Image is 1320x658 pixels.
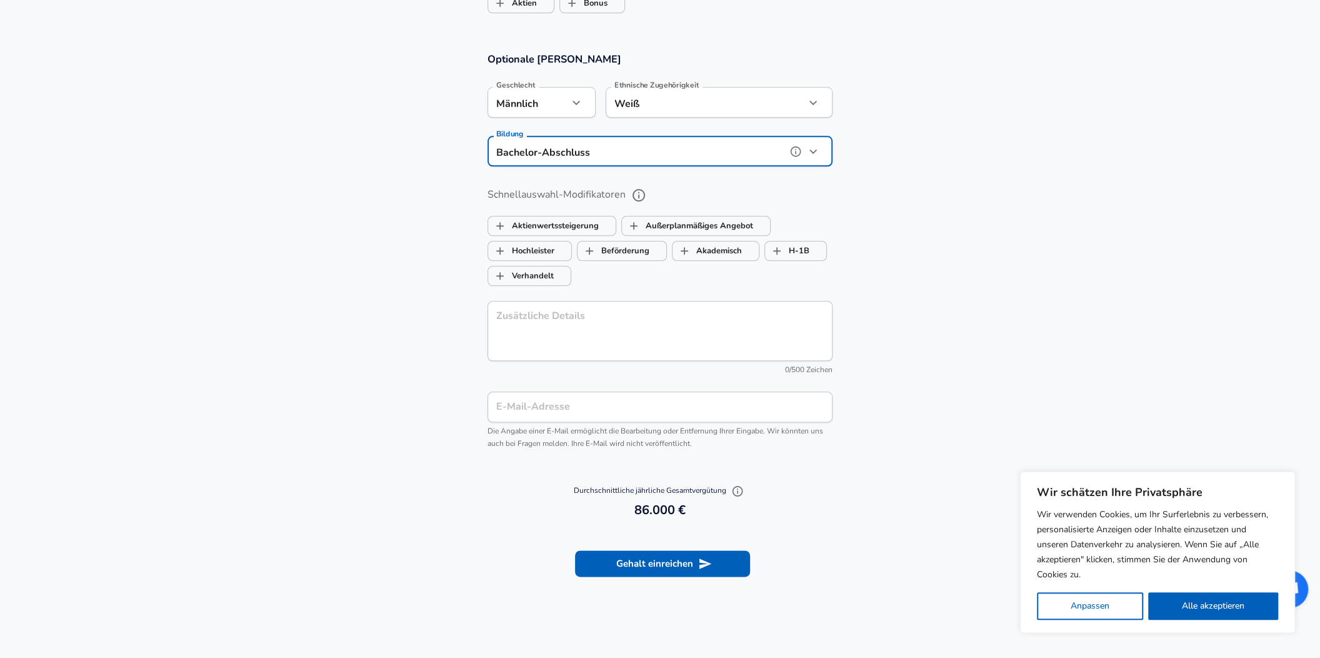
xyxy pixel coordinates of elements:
button: Außerplanmäßiges AngebotAußerplanmäßiges Angebot [621,216,771,236]
p: Wir verwenden Cookies, um Ihr Surferlebnis zu verbessern, personalisierte Anzeigen oder Inhalte e... [1037,507,1278,582]
button: Gesamtvergütung erklären [728,482,747,500]
p: Wir schätzen Ihre Privatsphäre [1037,485,1278,500]
h3: Optionale [PERSON_NAME] [487,52,832,66]
input: team@levels.fyi [487,392,832,422]
span: Verhandelt [488,264,512,288]
button: H-1BH-1B [764,241,827,261]
label: Beförderung [577,239,649,263]
div: 0/500 Zeichen [487,364,832,377]
button: Alle akzeptieren [1148,592,1278,620]
div: Wir schätzen Ihre Privatsphäre [1020,472,1295,633]
div: Bachelor-Abschluss [487,136,786,166]
button: HochleisterHochleister [487,241,572,261]
label: Ethnische Zugehörigkeit [614,81,699,89]
button: VerhandeltVerhandelt [487,266,571,286]
span: Aktienwertssteigerung [488,214,512,238]
div: Weiß [606,87,786,118]
label: Schnellauswahl-Modifikatoren [487,185,832,206]
button: help [786,142,805,161]
label: Verhandelt [488,264,554,288]
h6: 86.000 € [492,500,827,520]
button: BeförderungBeförderung [577,241,667,261]
span: Außerplanmäßiges Angebot [622,214,646,238]
span: H-1B [765,239,789,263]
div: Männlich [487,87,568,118]
span: Die Angabe einer E-Mail ermöglicht die Bearbeitung oder Entfernung Ihrer Eingabe. Wir könnten uns... [487,426,823,448]
span: Durchschnittliche jährliche Gesamtvergütung [574,485,747,495]
label: Aktienwertssteigerung [488,214,599,238]
label: Akademisch [672,239,742,263]
label: Außerplanmäßiges Angebot [622,214,753,238]
label: Hochleister [488,239,554,263]
label: H-1B [765,239,809,263]
button: AktienwertssteigerungAktienwertssteigerung [487,216,616,236]
label: Geschlecht [496,81,535,89]
button: Anpassen [1037,592,1143,620]
button: Gehalt einreichen [575,550,750,577]
label: Bildung [496,130,524,138]
button: help [628,185,649,206]
button: AkademischAkademisch [672,241,759,261]
span: Akademisch [672,239,696,263]
span: Beförderung [577,239,601,263]
span: Hochleister [488,239,512,263]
